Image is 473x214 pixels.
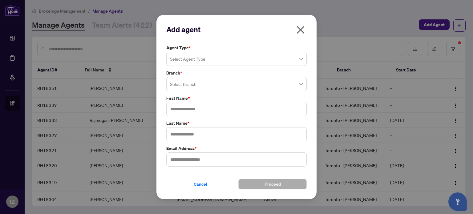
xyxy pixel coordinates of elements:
span: close [296,25,305,35]
label: First Name [166,95,307,102]
label: Agent Type [166,44,307,51]
span: Cancel [194,179,207,189]
button: Open asap [448,192,467,211]
label: Last Name [166,120,307,127]
h2: Add agent [166,25,307,34]
button: Cancel [166,179,235,189]
button: Proceed [238,179,307,189]
label: Branch [166,70,307,76]
label: Email Address [166,145,307,152]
